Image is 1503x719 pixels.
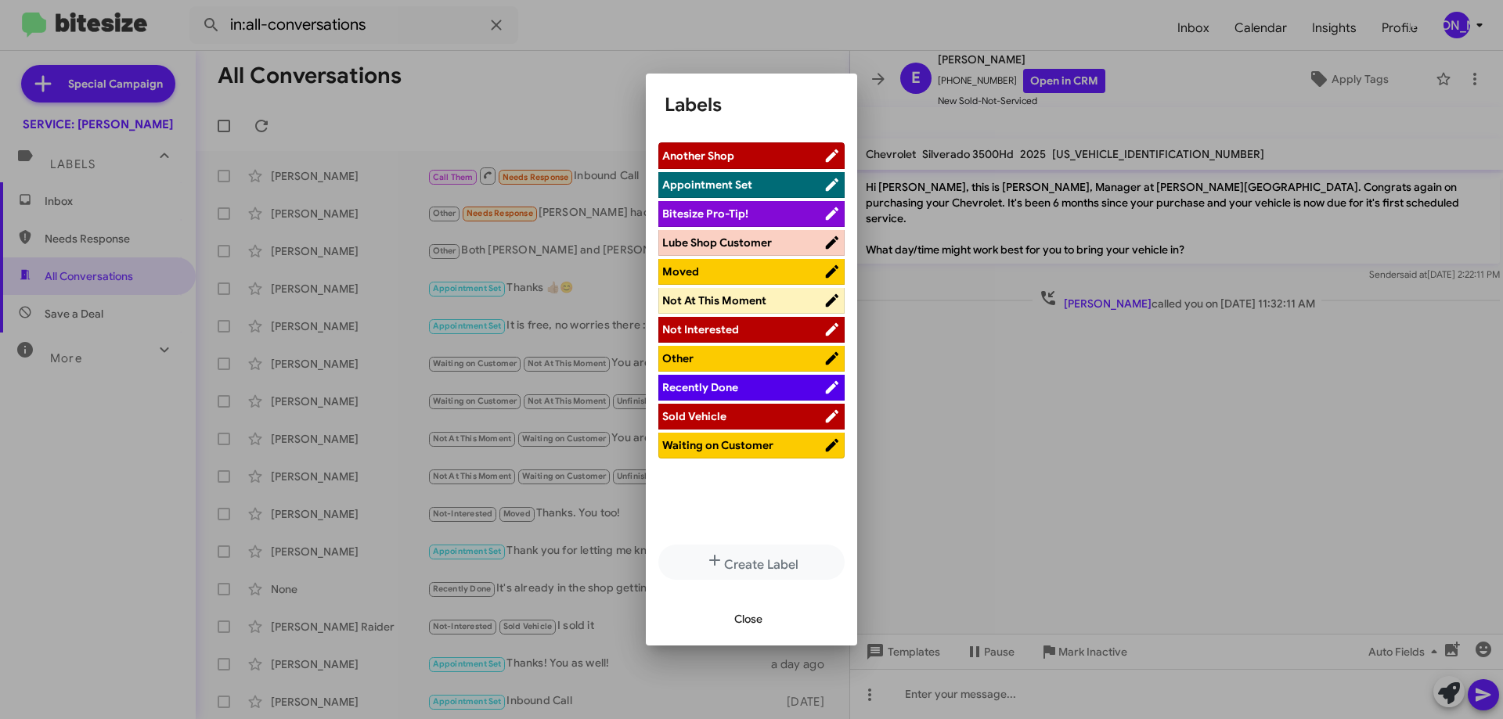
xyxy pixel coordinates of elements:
[734,605,762,633] span: Close
[662,149,734,163] span: Another Shop
[662,178,752,192] span: Appointment Set
[662,293,766,307] span: Not At This Moment
[662,322,739,336] span: Not Interested
[662,351,694,365] span: Other
[662,207,748,221] span: Bitesize Pro-Tip!
[662,264,699,279] span: Moved
[722,605,775,633] button: Close
[662,380,738,394] span: Recently Done
[662,409,726,423] span: Sold Vehicle
[665,92,838,117] h1: Labels
[662,235,772,250] span: Lube Shop Customer
[662,438,773,452] span: Waiting on Customer
[658,545,845,580] button: Create Label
